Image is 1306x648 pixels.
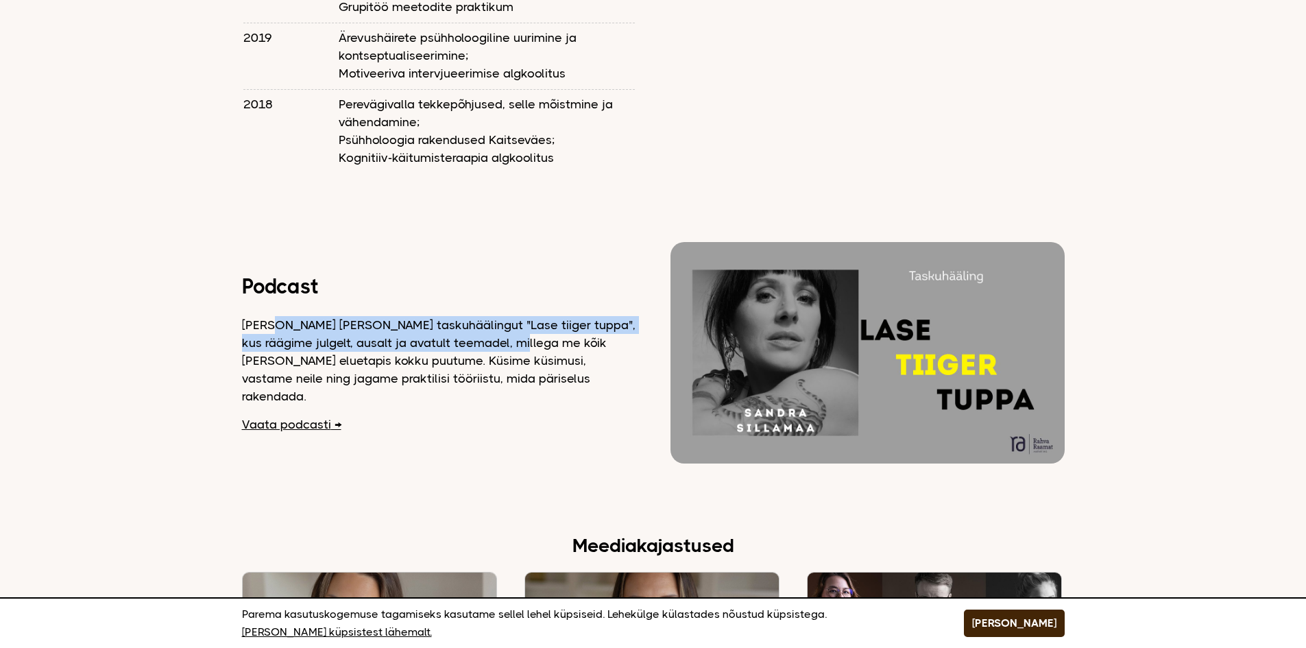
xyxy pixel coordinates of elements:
h2: Meediakajastused [242,537,1065,555]
p: [PERSON_NAME] [PERSON_NAME] taskuhäälingut "Lase tiiger tuppa", kus räägime julgelt, ausalt ja av... [242,316,636,405]
td: Ärevushäirete psühholoogiline uurimine ja kontseptualiseerimine; Motiveeriva intervjueerimise alg... [339,23,635,88]
h2: Podcast [242,278,636,296]
td: 2019 [243,23,337,88]
p: Parema kasutuskogemuse tagamiseks kasutame sellel lehel küpsiseid. Lehekülge külastades nõustud k... [242,605,930,641]
button: [PERSON_NAME] [964,610,1065,637]
a: Vaata podcasti [242,416,341,433]
a: [PERSON_NAME] küpsistest lähemalt. [242,623,432,641]
td: Perevägivalla tekkepõhjused, selle mõistmine ja vähendamine; Psühholoogia rakendused Kaitseväes; ... [339,89,635,172]
img: Lase Tiiger Tuppa podcast [670,242,1065,464]
td: 2018 [243,89,337,172]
